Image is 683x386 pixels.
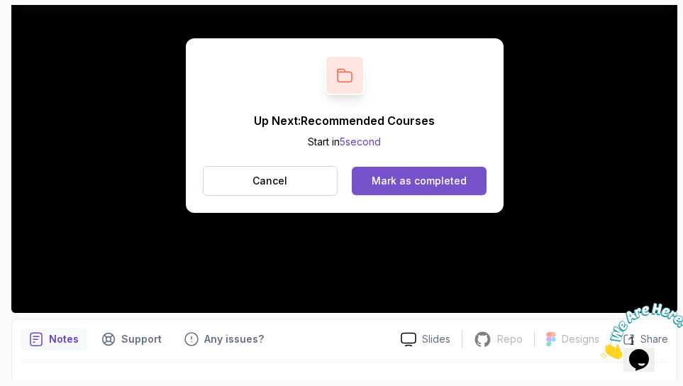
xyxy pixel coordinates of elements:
[203,166,338,196] button: Cancel
[254,135,435,149] p: Start in
[497,332,523,346] p: Repo
[389,332,462,347] a: Slides
[204,332,264,346] p: Any issues?
[422,332,450,346] p: Slides
[252,174,287,188] p: Cancel
[6,6,11,18] span: 1
[93,328,170,351] button: Support button
[121,332,162,346] p: Support
[352,167,486,195] button: Mark as completed
[254,112,435,129] p: Up Next: Recommended Courses
[49,332,79,346] p: Notes
[176,328,272,351] button: Feedback button
[6,6,94,62] img: Chat attention grabber
[595,297,683,365] iframe: chat widget
[562,332,599,346] p: Designs
[340,136,381,148] span: 5 second
[372,174,467,188] div: Mark as completed
[21,328,87,351] button: notes button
